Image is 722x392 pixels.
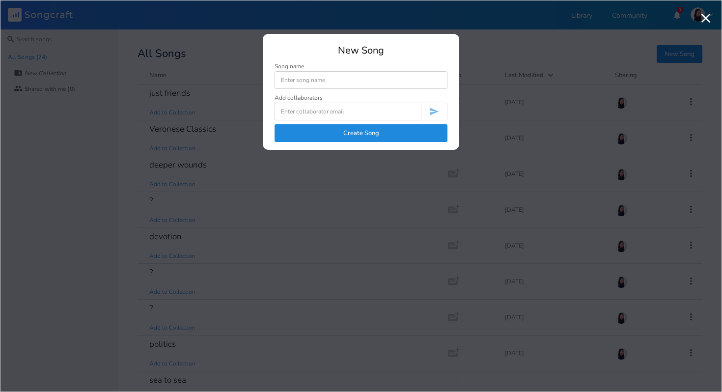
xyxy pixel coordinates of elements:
[275,103,421,120] input: Enter collaborator email
[421,103,447,120] button: Invite
[275,124,447,142] button: Create Song
[275,46,447,56] div: New Song
[275,63,447,69] div: Song name
[275,95,323,101] div: Add collaborators
[275,71,447,89] input: Enter song name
